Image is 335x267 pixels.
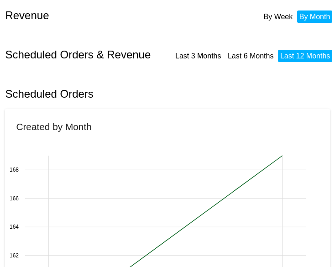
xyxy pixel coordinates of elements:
[10,224,19,230] text: 164
[10,167,19,173] text: 168
[10,252,19,259] text: 162
[262,10,295,23] li: By Week
[10,195,19,202] text: 166
[175,52,221,60] a: Last 3 Months
[16,121,91,132] h2: Created by Month
[297,10,333,23] li: By Month
[228,52,274,60] a: Last 6 Months
[280,52,330,60] a: Last 12 Months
